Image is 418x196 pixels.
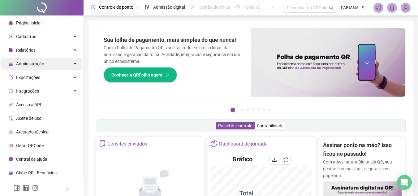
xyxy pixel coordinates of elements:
[16,48,36,53] span: Relatórios
[397,175,412,190] div: Open Intercom Messenger
[268,108,271,111] button: 7
[251,28,406,97] img: banner%2F8d14a306-6205-4263-8e5b-06e9a85ad873.png
[257,123,283,128] span: Contabilidade
[191,5,195,9] span: sun
[66,186,70,191] span: left
[9,130,13,134] span: solution
[16,61,44,66] span: Administração
[9,157,13,161] span: info-circle
[9,102,13,107] span: api
[231,108,235,112] button: 1
[329,6,334,10] span: search
[16,34,36,39] span: Cadastros
[9,75,13,80] span: export
[389,5,395,11] span: bell
[32,185,38,191] span: instagram
[9,34,13,39] span: user-add
[111,72,162,78] span: Conheça a QRFolha agora
[240,108,243,111] button: 2
[16,143,44,148] span: Gerar QRCode
[16,157,47,162] span: Central de ajuda
[9,116,13,120] span: audit
[16,75,40,80] span: Exportações
[246,108,249,111] button: 3
[107,139,147,149] div: Convites enviados
[16,116,41,121] span: Aceite de uso
[14,185,20,191] span: facebook
[218,123,252,128] span: Painel de controle
[199,5,230,10] span: Gestão de férias
[270,5,274,9] span: ellipsis
[401,3,410,12] img: 87243
[263,108,266,111] button: 6
[272,157,277,162] span: download
[9,143,13,148] span: qrcode
[91,5,95,9] span: clock-circle
[165,73,169,77] span: arrow-right
[9,62,13,66] span: lock
[211,140,217,147] span: pie-chart
[219,139,268,149] div: Dashboard de jornada
[232,155,252,163] h4: Gráfico
[104,67,177,83] button: Conheça a QRFolha agora
[16,89,39,94] span: Integrações
[16,20,41,25] span: Página inicial
[243,5,268,10] span: Painel do DP
[16,170,57,175] span: Clube QR - Beneficios
[252,108,255,111] button: 4
[16,129,49,134] span: Atestado técnico
[99,5,133,10] span: Controle de ponto
[235,5,240,9] span: dashboard
[16,102,41,107] span: Acesso à API
[104,36,243,44] h2: Sua folha de pagamento, mais simples do que nunca!
[323,159,402,179] p: Com a Assinatura Digital da QR, sua gestão fica mais ágil, segura e sem papelada.
[376,5,381,11] span: notification
[153,5,185,10] span: Admissão digital
[9,171,13,175] span: gift
[99,140,106,147] span: solution
[9,48,13,52] span: file
[341,4,370,11] span: FABIANA - SMART GLASS
[283,157,288,162] span: reload
[145,5,149,9] span: file-done
[257,108,260,111] button: 5
[9,89,13,93] span: sync
[23,185,29,191] span: linkedin
[323,141,402,159] h2: Assinar ponto na mão? Isso ficou no passado!
[9,21,13,25] span: home
[136,6,140,9] span: pushpin
[104,44,243,65] p: Com a Folha de Pagamento QR, você faz tudo em um só lugar: da admissão à geração da folha. Agilid...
